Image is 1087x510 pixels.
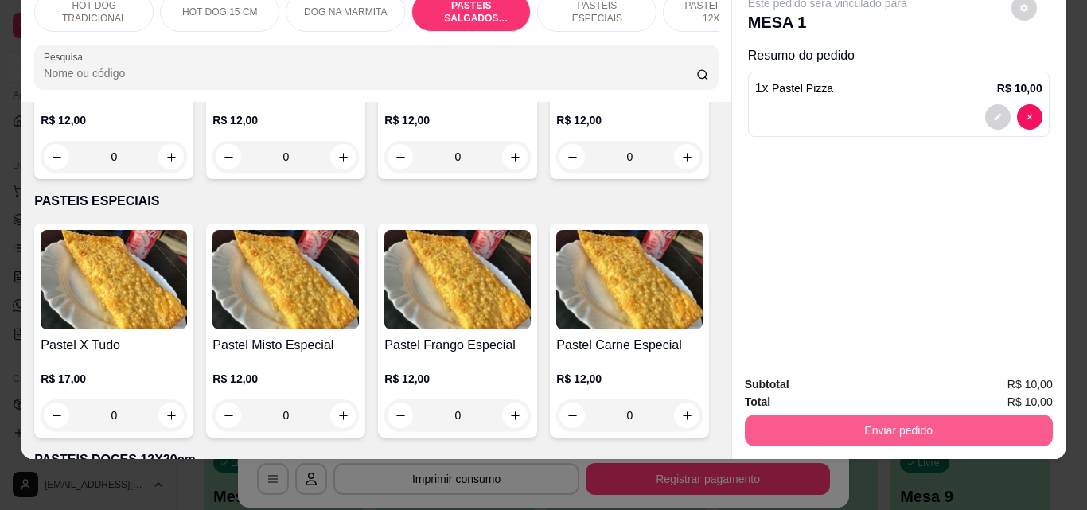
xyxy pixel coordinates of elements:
[388,403,413,428] button: decrease-product-quantity
[44,50,88,64] label: Pesquisa
[556,371,703,387] p: R$ 12,00
[44,65,696,81] input: Pesquisa
[212,230,359,329] img: product-image
[674,144,699,169] button: increase-product-quantity
[745,395,770,408] strong: Total
[34,192,718,211] p: PASTEIS ESPECIAIS
[44,144,69,169] button: decrease-product-quantity
[1007,393,1053,411] span: R$ 10,00
[158,403,184,428] button: increase-product-quantity
[755,79,833,98] p: 1 x
[44,403,69,428] button: decrease-product-quantity
[502,144,528,169] button: increase-product-quantity
[330,403,356,428] button: increase-product-quantity
[1017,104,1042,130] button: decrease-product-quantity
[388,144,413,169] button: decrease-product-quantity
[212,336,359,355] h4: Pastel Misto Especial
[556,112,703,128] p: R$ 12,00
[34,450,718,469] p: PASTEIS DOCES 12X20cm
[212,371,359,387] p: R$ 12,00
[502,403,528,428] button: increase-product-quantity
[559,403,585,428] button: decrease-product-quantity
[559,144,585,169] button: decrease-product-quantity
[384,112,531,128] p: R$ 12,00
[212,112,359,128] p: R$ 12,00
[41,230,187,329] img: product-image
[674,403,699,428] button: increase-product-quantity
[1007,376,1053,393] span: R$ 10,00
[41,371,187,387] p: R$ 17,00
[748,46,1050,65] p: Resumo do pedido
[182,6,257,18] p: HOT DOG 15 CM
[985,104,1011,130] button: decrease-product-quantity
[556,230,703,329] img: product-image
[216,403,241,428] button: decrease-product-quantity
[997,80,1042,96] p: R$ 10,00
[41,336,187,355] h4: Pastel X Tudo
[384,230,531,329] img: product-image
[41,112,187,128] p: R$ 12,00
[745,415,1053,446] button: Enviar pedido
[384,336,531,355] h4: Pastel Frango Especial
[158,144,184,169] button: increase-product-quantity
[556,336,703,355] h4: Pastel Carne Especial
[384,371,531,387] p: R$ 12,00
[748,11,907,33] p: MESA 1
[745,378,789,391] strong: Subtotal
[216,144,241,169] button: decrease-product-quantity
[772,82,833,95] span: Pastel Pizza
[330,144,356,169] button: increase-product-quantity
[304,6,387,18] p: DOG NA MARMITA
